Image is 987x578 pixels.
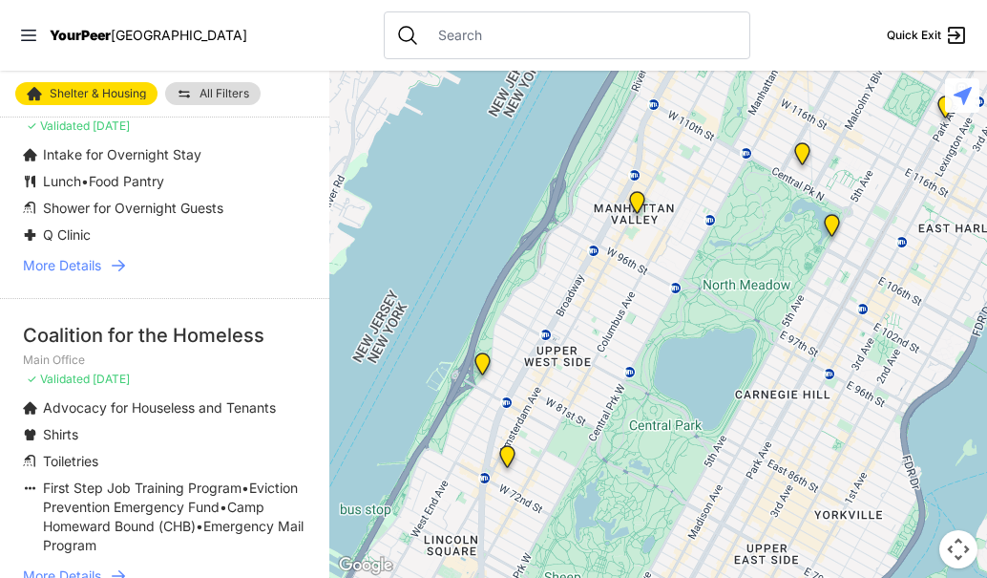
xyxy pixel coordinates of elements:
[334,553,397,578] img: Google
[111,27,247,43] span: [GEOGRAPHIC_DATA]
[50,27,111,43] span: YourPeer
[93,118,130,133] span: [DATE]
[488,438,527,483] div: Hamilton Senior Center
[241,480,249,496] span: •
[887,28,941,43] span: Quick Exit
[199,88,249,99] span: All Filters
[165,82,261,105] a: All Filters
[220,499,227,515] span: •
[783,135,822,181] div: 820 MRT Residential Chemical Dependence Treatment Program
[23,256,306,275] a: More Details
[43,200,223,216] span: Shower for Overnight Guests
[27,372,90,386] span: ✓ Validated
[50,88,146,99] span: Shelter & Housing
[43,453,98,469] span: Toiletries
[50,30,247,41] a: YourPeer[GEOGRAPHIC_DATA]
[23,353,306,368] p: Main Office
[93,372,130,386] span: [DATE]
[43,173,81,189] span: Lunch
[23,256,101,275] span: More Details
[427,26,738,45] input: Search
[939,530,977,568] button: Map camera controls
[196,518,203,534] span: •
[43,480,241,496] span: First Step Job Training Program
[463,345,502,391] div: Administrative Office, No Walk-Ins
[23,322,306,349] div: Coalition for the Homeless
[89,173,164,189] span: Food Pantry
[334,553,397,578] a: Open this area in Google Maps (opens a new window)
[618,183,657,229] div: Trinity Lutheran Church
[43,226,91,243] span: Q Clinic
[27,118,90,133] span: ✓ Validated
[887,24,968,47] a: Quick Exit
[926,88,965,134] div: Bailey House, Inc.
[43,426,78,442] span: Shirts
[81,173,89,189] span: •
[43,399,276,416] span: Advocacy for Houseless and Tenants
[43,146,201,162] span: Intake for Overnight Stay
[15,82,157,105] a: Shelter & Housing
